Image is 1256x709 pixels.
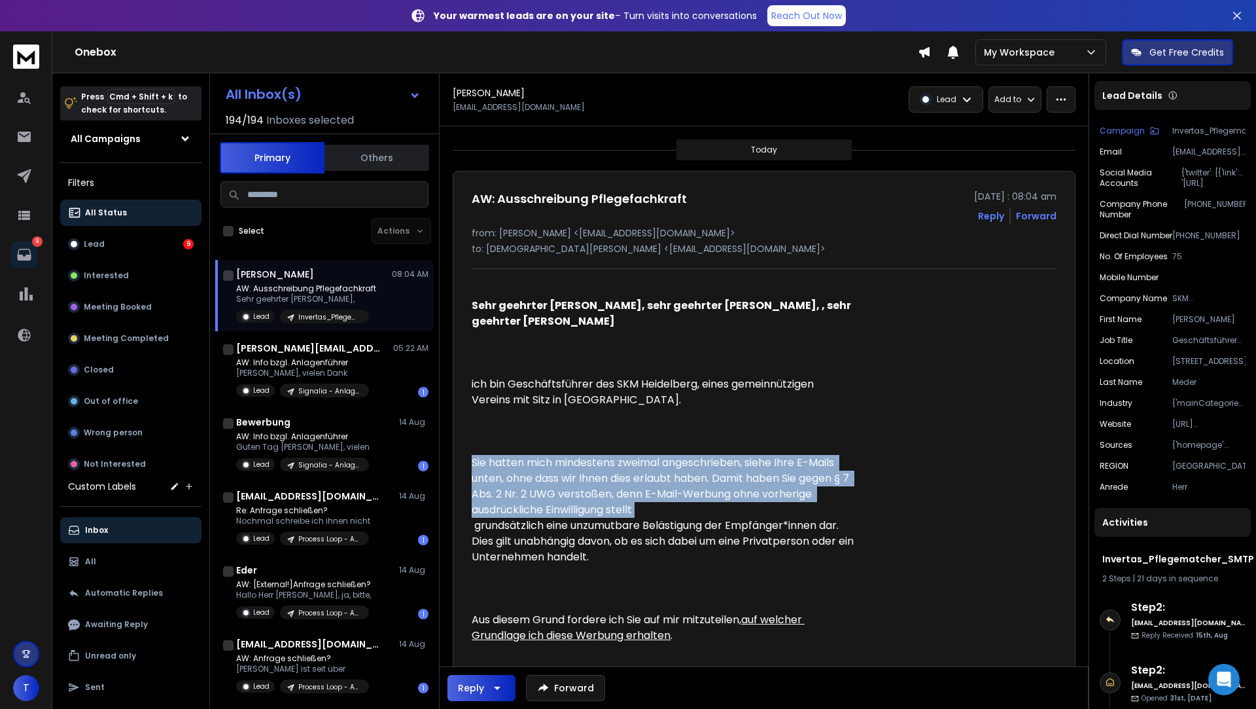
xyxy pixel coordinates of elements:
p: Herr [1172,482,1246,492]
p: Lead [253,312,270,321]
p: [PERSON_NAME] [1172,314,1246,325]
a: Reach Out Now [767,5,846,26]
div: Activities [1094,508,1251,537]
p: No. of Employees [1100,251,1168,262]
h1: [PERSON_NAME] [236,268,314,281]
div: Forward [1016,209,1056,223]
span: 21 days in sequence [1137,573,1218,584]
button: Get Free Credits [1122,39,1233,65]
p: Signalia - Anlagenführer [298,460,361,470]
img: logo [13,45,39,69]
h1: Invertas_Pflegematcher_SMTP [1102,553,1243,566]
p: My Workspace [984,46,1060,59]
button: All Campaigns [60,126,201,152]
p: Inbox [85,525,108,536]
h1: All Campaigns [71,132,141,145]
button: Reply [447,675,515,701]
p: Reply Received [1142,630,1228,640]
p: Meeting Completed [84,333,169,344]
p: Invertas_Pflegematcher_SMTP [298,312,361,322]
h3: Inboxes selected [266,113,354,128]
p: Process Loop - Agentur [298,534,361,544]
h3: Custom Labels [68,480,136,493]
p: Last Name [1100,377,1142,388]
p: Process Loop - Agentur [298,682,361,692]
p: Re: Anfrage schließen? [236,505,370,516]
p: Add to [994,94,1021,105]
button: T [13,675,39,701]
p: location [1100,356,1134,367]
button: Closed [60,357,201,383]
p: Meeting Booked [84,302,152,312]
div: 1 [418,387,428,397]
div: Open Intercom Messenger [1208,664,1240,695]
h3: Filters [60,173,201,192]
p: Not Interested [84,459,146,469]
p: Industry [1100,398,1132,409]
span: 2 Steps [1102,573,1131,584]
p: Guten Tag [PERSON_NAME], vielen [236,442,370,452]
p: Closed [84,365,114,375]
p: 9 [32,236,43,247]
p: Wrong person [84,427,143,438]
p: Meder [1172,377,1246,388]
b: Sehr geehrter [PERSON_NAME], sehr geehrter [PERSON_NAME], , sehr geehrter [PERSON_NAME] [472,298,853,329]
button: Interested [60,263,201,289]
p: Interested [84,270,129,281]
button: Sent [60,674,201,700]
p: Sent [85,682,105,693]
button: Meeting Booked [60,294,201,320]
p: from: [PERSON_NAME] <[EMAIL_ADDRESS][DOMAIN_NAME]> [472,227,1056,240]
p: Sehr geehrter [PERSON_NAME], [236,294,376,304]
p: {'twitter': [{'link': '[URL][DOMAIN_NAME]', 'name': 'skm_bodensee'}], 'instagram': [{'link': '[UR... [1181,168,1246,189]
p: Awaiting Reply [85,619,148,630]
p: 08:04 AM [392,269,428,280]
p: Aus diesem Grund fordere ich Sie auf mir mitzuteilen, . [472,612,854,644]
p: 75 [1172,251,1246,262]
p: All Status [85,208,127,218]
span: 31st, [DATE] [1170,693,1212,703]
p: [EMAIL_ADDRESS][DOMAIN_NAME] [453,102,585,113]
p: Lead [253,460,270,469]
p: 14 Aug [399,491,428,501]
h6: [EMAIL_ADDRESS][DOMAIN_NAME] [1131,681,1246,691]
p: Social Media Accounts [1100,168,1181,189]
button: Lead9 [60,231,201,257]
p: AW: Info bzgl. Anlagenführer [236,431,370,442]
p: [PERSON_NAME], vielen Dank [236,368,369,378]
div: | [1102,573,1243,584]
h1: All Inbox(s) [226,88,302,101]
p: Reach Out Now [771,9,842,22]
p: to: [DEMOGRAPHIC_DATA][PERSON_NAME] <[EMAIL_ADDRESS][DOMAIN_NAME]> [472,242,1056,255]
button: Automatic Replies [60,580,201,606]
button: Meeting Completed [60,325,201,352]
h1: AW: Ausschreibung Pflegefachkraft [472,190,687,208]
p: [GEOGRAPHIC_DATA] [1172,461,1246,471]
p: {'homepage': [{'link': '[URL][DOMAIN_NAME]}, {'link': '[URL][DOMAIN_NAME]}, {'link': 'https://[DO... [1172,440,1246,450]
p: Unread only [85,651,136,661]
p: 14 Aug [399,639,428,649]
p: 14 Aug [399,417,428,427]
h6: Step 2 : [1131,663,1246,678]
h1: Onebox [75,45,918,60]
p: First Name [1100,314,1142,325]
p: Company Phone Number [1100,199,1184,220]
h6: [EMAIL_ADDRESS][DOMAIN_NAME] [1131,618,1246,628]
p: Sie hatten mich mindestens zweimal angeschrieben, siehe Ihre E-Mails unten, ohne dass wir Ihnen d... [472,455,854,565]
p: Out of office [84,396,138,407]
p: 14 Aug [399,565,428,575]
div: Reply [458,682,484,695]
button: Reply [978,209,1004,223]
p: Anrede [1100,482,1128,492]
p: {'mainCategories': ['social'], 'subCategories': ['social.organisations']} [1172,398,1246,409]
p: REGION [1100,461,1128,471]
u: auf welcher Grundlage ich diese Werbung erhalten [472,612,805,643]
p: Campaign [1100,126,1145,136]
p: Mobile Number [1100,272,1159,283]
h1: Eder [236,564,257,577]
p: [URL][DOMAIN_NAME] [1172,419,1246,429]
h1: [PERSON_NAME] [453,86,525,100]
h6: Step 2 : [1131,600,1246,615]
